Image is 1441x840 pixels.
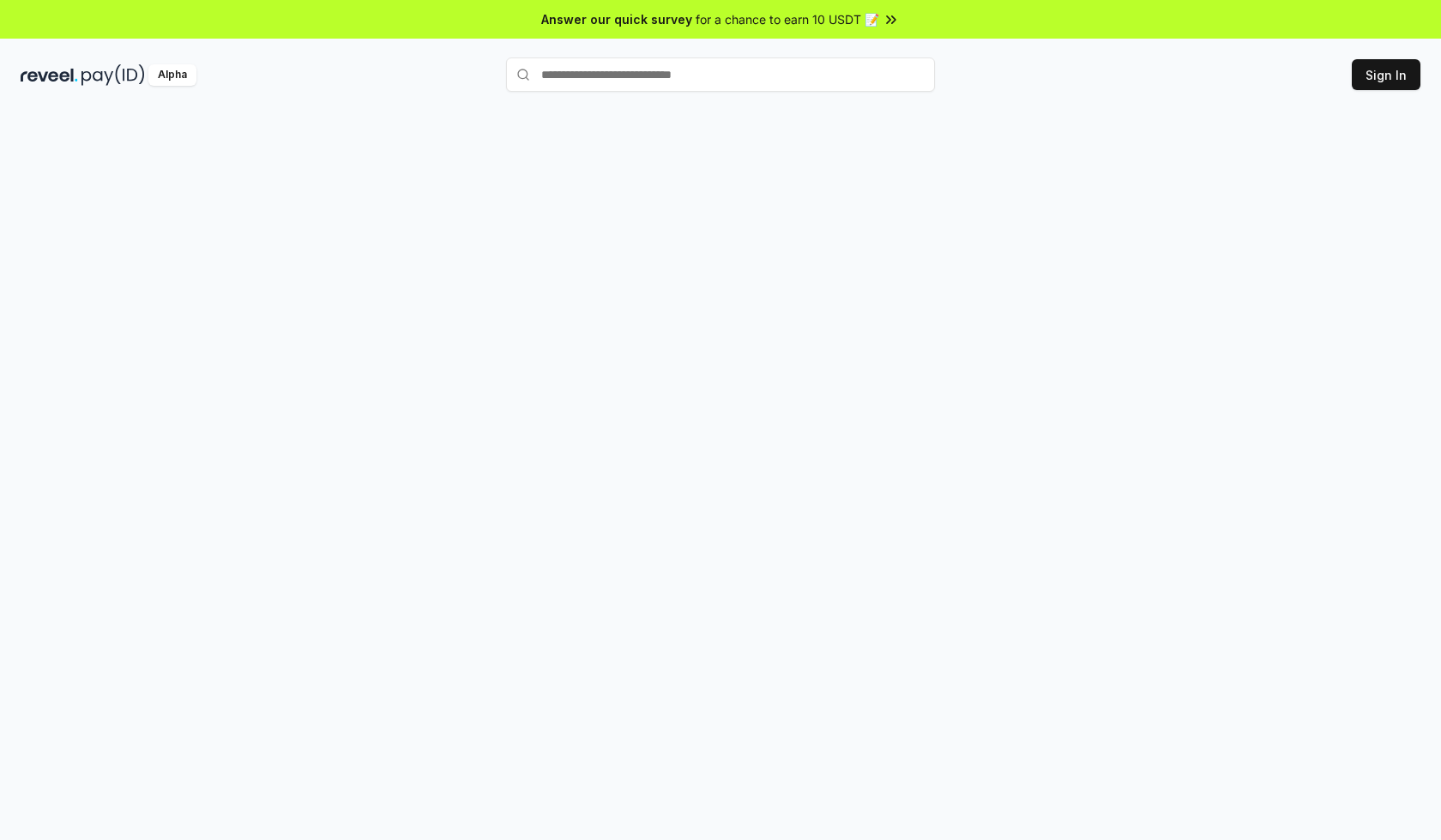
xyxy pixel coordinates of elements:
[81,64,145,86] img: pay_id
[148,64,196,86] div: Alpha
[696,10,879,28] span: for a chance to earn 10 USDT 📝
[21,64,78,86] img: reveel_dark
[1352,59,1420,90] button: Sign In
[541,10,692,28] span: Answer our quick survey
